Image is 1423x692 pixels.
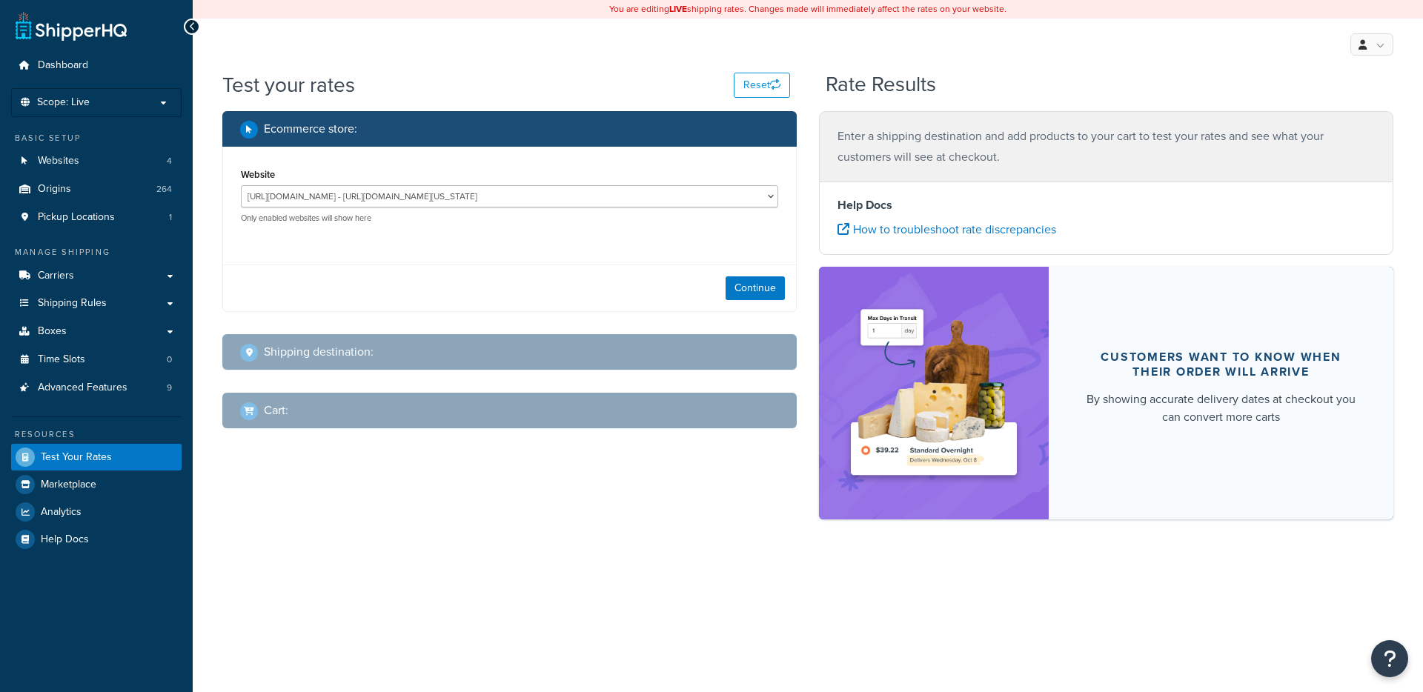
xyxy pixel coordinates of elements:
span: Dashboard [38,59,88,72]
label: Website [241,169,275,180]
span: 4 [167,155,172,167]
h2: Ecommerce store : [264,122,357,136]
span: Advanced Features [38,382,127,394]
a: Shipping Rules [11,290,182,317]
span: Time Slots [38,353,85,366]
button: Reset [734,73,790,98]
a: How to troubleshoot rate discrepancies [837,221,1056,238]
a: Analytics [11,499,182,525]
span: Scope: Live [37,96,90,109]
h2: Cart : [264,404,288,417]
span: 9 [167,382,172,394]
a: Time Slots0 [11,346,182,373]
a: Marketplace [11,471,182,498]
span: Help Docs [41,533,89,546]
a: Carriers [11,262,182,290]
span: Carriers [38,270,74,282]
div: Customers want to know when their order will arrive [1084,350,1358,379]
span: Marketplace [41,479,96,491]
div: By showing accurate delivery dates at checkout you can convert more carts [1084,390,1358,426]
li: Pickup Locations [11,204,182,231]
a: Origins264 [11,176,182,203]
button: Continue [726,276,785,300]
h2: Shipping destination : [264,345,374,359]
span: Websites [38,155,79,167]
h1: Test your rates [222,70,355,99]
div: Manage Shipping [11,246,182,259]
a: Help Docs [11,526,182,553]
a: Pickup Locations1 [11,204,182,231]
h4: Help Docs [837,196,1375,214]
span: Origins [38,183,71,196]
b: LIVE [669,2,687,16]
span: 0 [167,353,172,366]
span: Boxes [38,325,67,338]
a: Test Your Rates [11,444,182,470]
span: Shipping Rules [38,297,107,310]
a: Boxes [11,318,182,345]
li: Websites [11,147,182,175]
button: Open Resource Center [1371,640,1408,677]
a: Websites4 [11,147,182,175]
li: Time Slots [11,346,182,373]
span: Pickup Locations [38,211,115,224]
img: feature-image-ddt-36eae7f7280da8017bfb280eaccd9c446f90b1fe08728e4019434db127062ab4.png [841,289,1026,497]
a: Dashboard [11,52,182,79]
div: Basic Setup [11,132,182,144]
span: 264 [156,183,172,196]
span: 1 [169,211,172,224]
p: Enter a shipping destination and add products to your cart to test your rates and see what your c... [837,126,1375,167]
p: Only enabled websites will show here [241,213,778,224]
li: Advanced Features [11,374,182,402]
a: Advanced Features9 [11,374,182,402]
span: Analytics [41,506,82,519]
div: Resources [11,428,182,441]
li: Origins [11,176,182,203]
span: Test Your Rates [41,451,112,464]
h2: Rate Results [826,73,936,96]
